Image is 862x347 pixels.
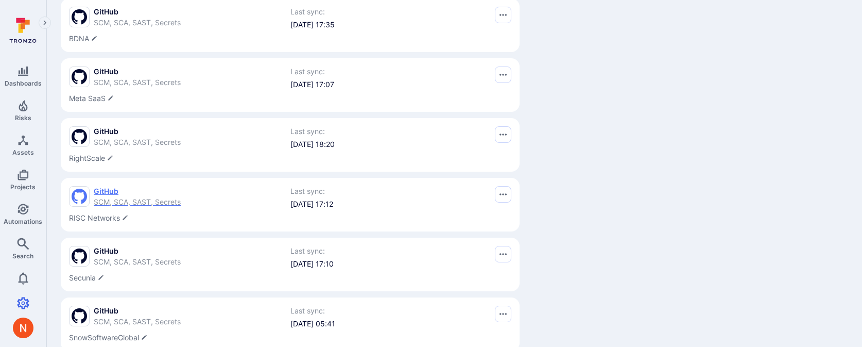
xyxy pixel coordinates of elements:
span: Assets [12,148,34,156]
span: Last sync: [290,186,333,196]
span: Automations [4,218,42,225]
button: Options menu [495,246,511,262]
span: Risks [15,114,31,122]
a: GitHubSCM, SCA, SAST, Secrets [69,246,290,267]
span: Edit description [69,34,511,44]
button: Options menu [495,306,511,322]
span: GitHub [94,306,181,316]
span: SCM, SCA, SAST, Secrets [94,78,181,87]
a: GitHubSCM, SCA, SAST, Secrets [69,186,290,207]
span: Last sync: [290,67,334,77]
button: Options menu [495,7,511,23]
button: Options menu [495,126,511,143]
button: Options menu [495,67,511,83]
div: [DATE] 17:12 [290,199,333,209]
i: Expand navigation menu [41,19,48,27]
button: Expand navigation menu [39,16,51,29]
span: SCM, SCA, SAST, Secrets [94,18,181,27]
div: [DATE] 05:41 [290,318,335,329]
span: Last sync: [290,246,334,256]
div: [DATE] 17:10 [290,258,334,269]
a: GitHubSCM, SCA, SAST, Secrets [69,126,290,147]
span: Dashboards [5,79,42,87]
span: GitHub [94,7,181,17]
span: GitHub [94,126,181,137]
img: ACg8ocIprwjrgDQnDsNSk9Ghn5p5-B8DpAKWoJ5Gi9syOE4K59tr4Q=s96-c [13,318,33,338]
div: [DATE] 17:35 [290,19,335,30]
span: SCM, SCA, SAST, Secrets [94,197,181,206]
span: Search [12,252,33,260]
span: SCM, SCA, SAST, Secrets [94,257,181,266]
span: Edit description [69,213,511,223]
span: Edit description [69,273,511,283]
div: [DATE] 17:07 [290,79,334,90]
span: Last sync: [290,126,335,137]
span: Last sync: [290,306,335,316]
a: GitHubSCM, SCA, SAST, Secrets [69,67,290,88]
div: Neeren Patki [13,318,33,338]
span: GitHub [94,246,181,256]
span: SCM, SCA, SAST, Secrets [94,138,181,146]
span: SCM, SCA, SAST, Secrets [94,317,181,326]
span: Last sync: [290,7,335,17]
span: Edit description [69,333,511,343]
button: Options menu [495,186,511,203]
a: GitHubSCM, SCA, SAST, Secrets [69,7,290,28]
span: Edit description [69,153,511,163]
a: GitHubSCM, SCA, SAST, Secrets [69,306,290,327]
span: Projects [10,183,36,191]
span: GitHub [94,186,181,196]
div: [DATE] 18:20 [290,139,335,150]
span: GitHub [94,67,181,77]
span: Edit description [69,93,511,104]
